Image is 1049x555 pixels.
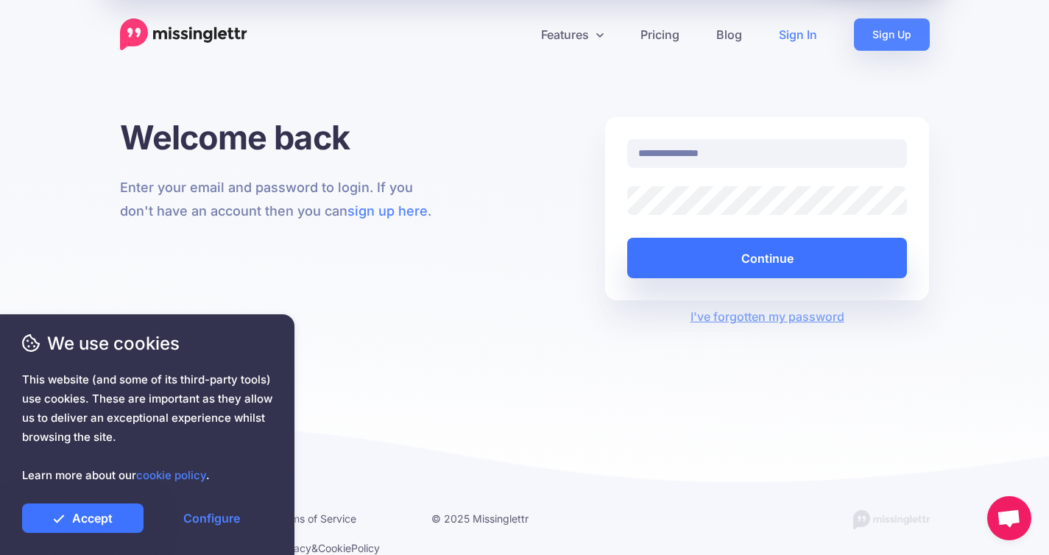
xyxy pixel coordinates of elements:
[22,503,144,533] a: Accept
[136,468,206,482] a: cookie policy
[698,18,760,51] a: Blog
[431,509,565,528] li: © 2025 Missinglettr
[854,18,930,51] a: Sign Up
[120,117,445,158] h1: Welcome back
[690,309,844,324] a: I've forgotten my password
[318,542,351,554] a: Cookie
[120,176,445,223] p: Enter your email and password to login. If you don't have an account then you can .
[22,330,272,356] span: We use cookies
[627,238,908,278] button: Continue
[22,370,272,485] span: This website (and some of its third-party tools) use cookies. These are important as they allow u...
[622,18,698,51] a: Pricing
[275,512,356,525] a: Terms of Service
[760,18,836,51] a: Sign In
[151,503,272,533] a: Configure
[523,18,622,51] a: Features
[987,496,1031,540] div: Open chat
[347,203,428,219] a: sign up here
